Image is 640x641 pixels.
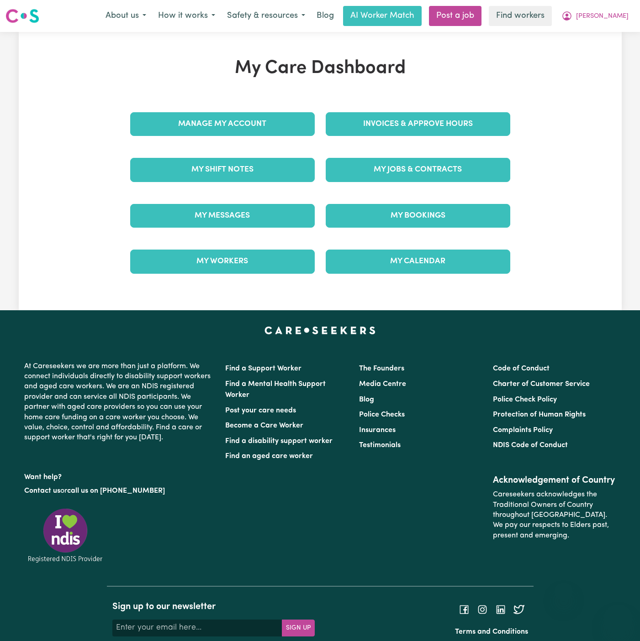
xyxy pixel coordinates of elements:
a: My Calendar [326,250,510,273]
a: Media Centre [359,380,406,388]
a: Police Checks [359,411,405,418]
img: Careseekers logo [5,8,39,24]
button: Subscribe [282,620,315,636]
a: AI Worker Match [343,6,422,26]
a: Careseekers home page [264,327,376,334]
a: Become a Care Worker [225,422,303,429]
a: Blog [359,396,374,403]
a: Follow Careseekers on LinkedIn [495,605,506,613]
a: Follow Careseekers on Facebook [459,605,470,613]
iframe: Button to launch messaging window [603,605,633,634]
a: Follow Careseekers on Twitter [513,605,524,613]
button: My Account [555,6,635,26]
a: Careseekers logo [5,5,39,26]
h2: Sign up to our newsletter [112,601,315,612]
input: Enter your email here... [112,620,282,636]
a: Find an aged care worker [225,453,313,460]
a: Invoices & Approve Hours [326,112,510,136]
iframe: Close message [555,583,573,601]
a: Terms and Conditions [455,628,528,636]
a: The Founders [359,365,404,372]
a: Complaints Policy [493,427,553,434]
a: Find a disability support worker [225,438,333,445]
span: [PERSON_NAME] [576,11,629,21]
a: Code of Conduct [493,365,550,372]
a: Post a job [429,6,481,26]
a: Police Check Policy [493,396,557,403]
h1: My Care Dashboard [125,57,516,79]
a: My Shift Notes [130,158,315,182]
a: My Bookings [326,204,510,228]
a: Find a Mental Health Support Worker [225,380,326,399]
a: Find workers [489,6,552,26]
a: Testimonials [359,442,401,449]
a: call us on [PHONE_NUMBER] [67,487,165,495]
p: At Careseekers we are more than just a platform. We connect individuals directly to disability su... [24,358,214,447]
a: My Messages [130,204,315,228]
a: Protection of Human Rights [493,411,586,418]
p: Want help? [24,469,214,482]
p: or [24,482,214,500]
a: NDIS Code of Conduct [493,442,568,449]
a: Post your care needs [225,407,296,414]
a: Follow Careseekers on Instagram [477,605,488,613]
a: My Workers [130,250,315,273]
a: Manage My Account [130,112,315,136]
a: Find a Support Worker [225,365,301,372]
h2: Acknowledgement of Country [493,475,616,486]
a: My Jobs & Contracts [326,158,510,182]
a: Blog [311,6,339,26]
a: Charter of Customer Service [493,380,590,388]
p: Careseekers acknowledges the Traditional Owners of Country throughout [GEOGRAPHIC_DATA]. We pay o... [493,486,616,544]
button: Safety & resources [221,6,311,26]
a: Contact us [24,487,60,495]
button: How it works [152,6,221,26]
button: About us [100,6,152,26]
img: Registered NDIS provider [24,507,106,564]
a: Insurances [359,427,396,434]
